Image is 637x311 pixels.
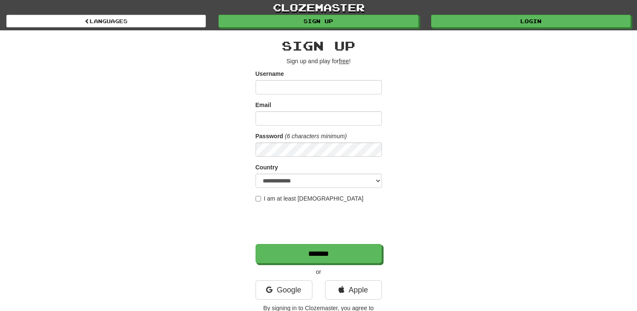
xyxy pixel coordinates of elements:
[256,39,382,53] h2: Sign up
[219,15,418,27] a: Sign up
[256,70,284,78] label: Username
[285,133,347,139] em: (6 characters minimum)
[256,132,283,140] label: Password
[256,196,261,201] input: I am at least [DEMOGRAPHIC_DATA]
[325,280,382,300] a: Apple
[256,194,364,203] label: I am at least [DEMOGRAPHIC_DATA]
[256,207,384,240] iframe: reCAPTCHA
[256,101,271,109] label: Email
[256,280,312,300] a: Google
[256,268,382,276] p: or
[431,15,631,27] a: Login
[256,163,278,172] label: Country
[339,58,349,64] u: free
[256,57,382,65] p: Sign up and play for !
[6,15,206,27] a: Languages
